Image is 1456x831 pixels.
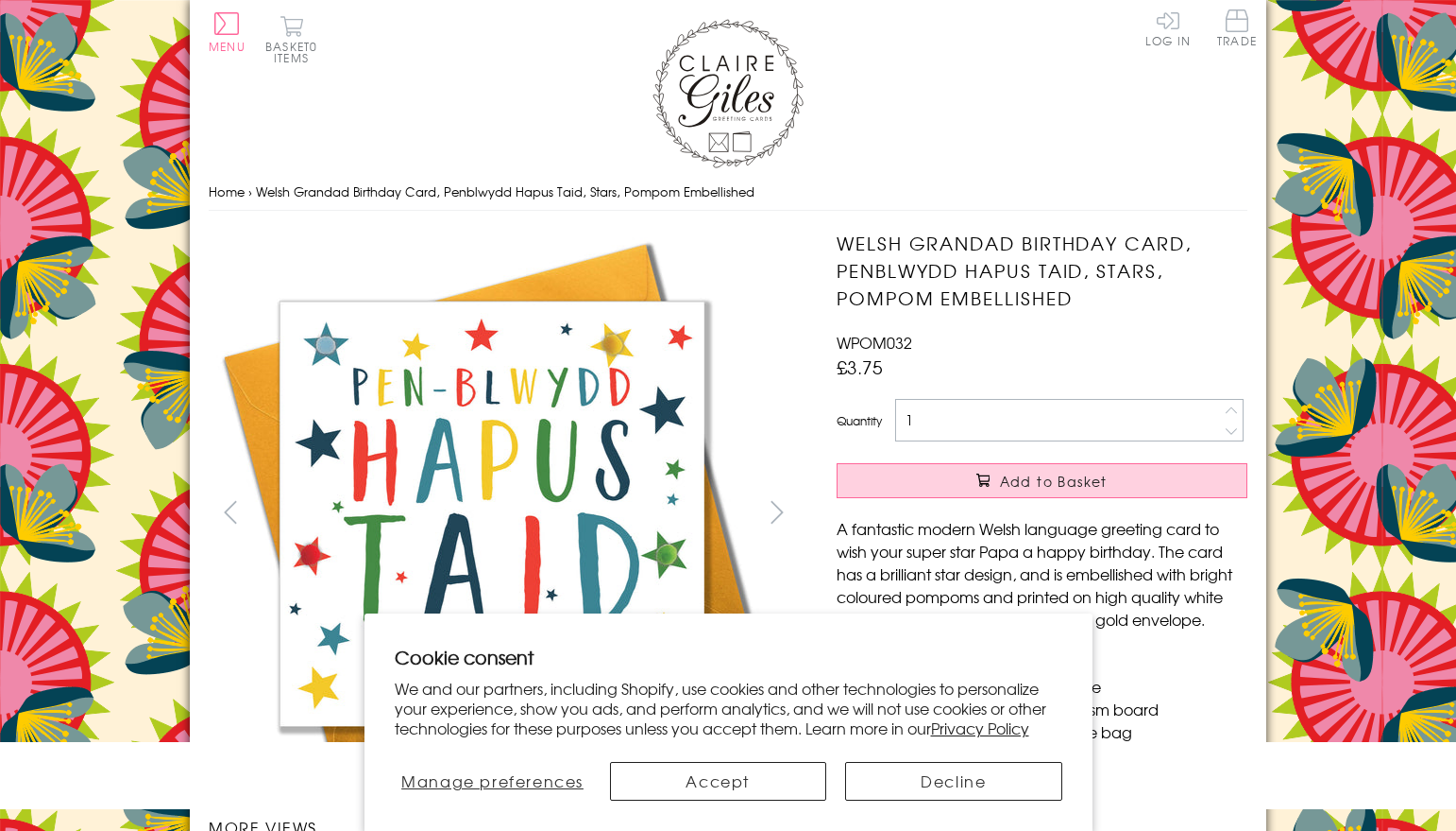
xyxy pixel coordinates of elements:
[837,331,912,354] span: WPOM032
[1145,9,1191,46] a: Log In
[256,182,754,200] span: Welsh Grandad Birthday Card, Penblwydd Hapus Taid, Stars, Pompom Embellished
[837,412,882,429] label: Quantity
[209,173,1247,212] nav: breadcrumbs
[837,517,1247,631] p: A fantastic modern Welsh language greeting card to wish your super star Papa a happy birthday. Th...
[394,762,590,801] button: Manage preferences
[265,15,317,63] button: Basket0 items
[395,679,1062,737] p: We and our partners, including Shopify, use cookies and other technologies to personalize your ex...
[1217,9,1257,46] span: Trade
[274,38,317,66] span: 0 items
[401,770,584,792] span: Manage preferences
[209,182,245,200] a: Home
[837,230,1247,311] h1: Welsh Grandad Birthday Card, Penblwydd Hapus Taid, Stars, Pompom Embellished
[209,230,775,797] img: Welsh Grandad Birthday Card, Penblwydd Hapus Taid, Stars, Pompom Embellished
[652,19,804,168] img: Claire Giles Greetings Cards
[1217,9,1257,50] a: Trade
[209,491,251,533] button: prev
[756,491,799,533] button: next
[209,38,245,55] span: Menu
[837,354,883,380] span: £3.75
[209,12,245,52] button: Menu
[395,644,1062,670] h2: Cookie consent
[837,463,1247,498] button: Add to Basket
[610,762,826,801] button: Accept
[1000,472,1108,491] span: Add to Basket
[931,717,1029,739] a: Privacy Policy
[248,182,252,200] span: ›
[845,762,1061,801] button: Decline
